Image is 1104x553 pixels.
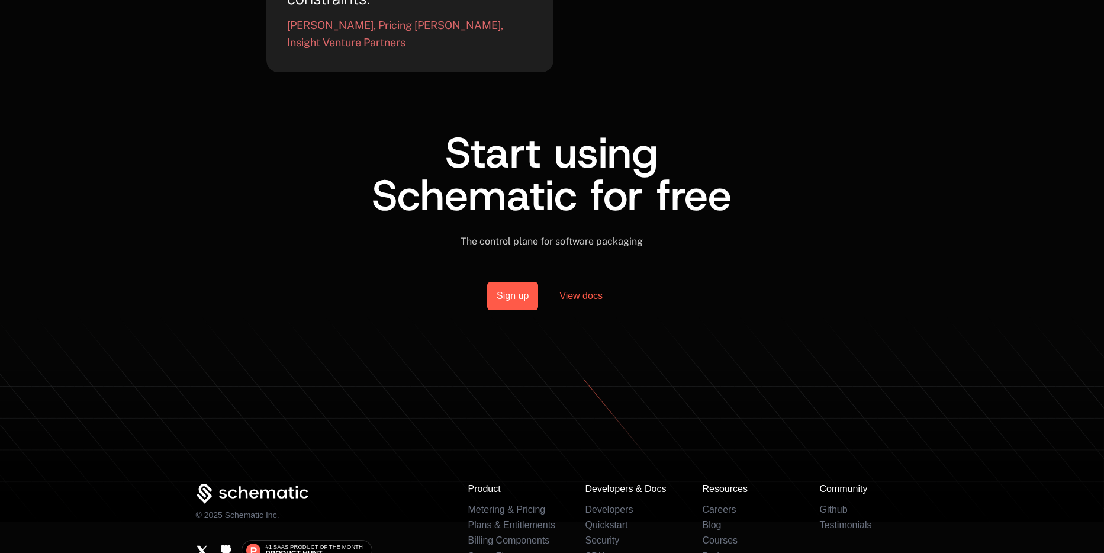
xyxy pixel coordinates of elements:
a: Billing Components [468,535,549,545]
h3: Resources [702,484,791,494]
p: © 2025 Schematic Inc. [195,509,279,521]
span: The control plane for software packaging [461,236,643,247]
a: Testimonials [819,520,871,530]
a: Plans & Entitlements [468,520,555,530]
a: [PERSON_NAME], Pricing [PERSON_NAME], Insight Venture Partners [287,21,506,48]
h3: Product [468,484,556,494]
a: Developers [585,504,633,515]
h3: Developers & Docs [585,484,674,494]
h3: Community [819,484,908,494]
a: View docs [545,282,617,310]
span: #1 SaaS Product of the Month [265,544,362,550]
a: Sign up [487,282,538,310]
a: Careers [702,504,736,515]
span: Start using Schematic for free [372,124,732,224]
a: Courses [702,535,738,545]
a: Quickstart [585,520,627,530]
a: Github [819,504,847,515]
span: [PERSON_NAME], Pricing [PERSON_NAME], Insight Venture Partners [287,19,506,49]
a: Security [585,535,619,545]
a: Blog [702,520,721,530]
a: Metering & Pricing [468,504,545,515]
